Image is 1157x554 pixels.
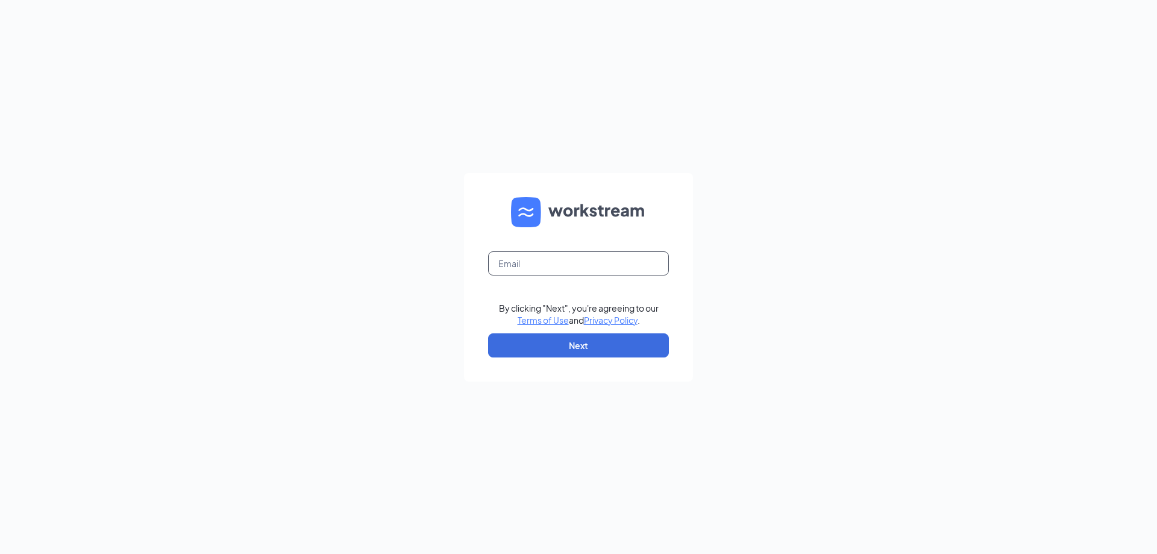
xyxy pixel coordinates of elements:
a: Terms of Use [518,315,569,326]
input: Email [488,251,669,275]
img: WS logo and Workstream text [511,197,646,227]
div: By clicking "Next", you're agreeing to our and . [499,302,659,326]
button: Next [488,333,669,357]
a: Privacy Policy [584,315,638,326]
